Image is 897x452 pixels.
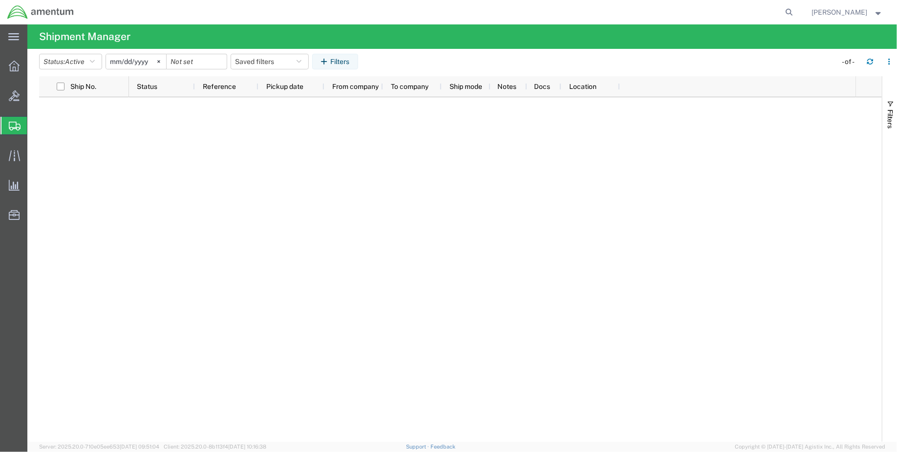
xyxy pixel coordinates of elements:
button: Saved filters [231,54,309,69]
span: Filters [886,109,894,129]
span: To company [391,83,428,90]
div: - of - [842,57,859,67]
input: Not set [167,54,227,69]
span: Pickup date [266,83,303,90]
button: Status:Active [39,54,102,69]
img: logo [7,5,74,20]
button: Filters [312,54,358,69]
a: Support [406,444,430,450]
h4: Shipment Manager [39,24,130,49]
span: Reference [203,83,236,90]
span: Location [569,83,597,90]
span: Ship No. [70,83,96,90]
span: [DATE] 10:16:38 [228,444,266,450]
span: [DATE] 09:51:04 [120,444,159,450]
span: Status [137,83,157,90]
span: Server: 2025.20.0-710e05ee653 [39,444,159,450]
button: [PERSON_NAME] [812,6,884,18]
span: Brian Marquez [812,7,868,18]
span: Client: 2025.20.0-8b113f4 [164,444,266,450]
span: From company [332,83,379,90]
span: Notes [497,83,516,90]
span: Docs [534,83,551,90]
span: Copyright © [DATE]-[DATE] Agistix Inc., All Rights Reserved [735,443,885,451]
span: Active [65,58,85,65]
a: Feedback [430,444,455,450]
span: Ship mode [449,83,482,90]
input: Not set [106,54,166,69]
